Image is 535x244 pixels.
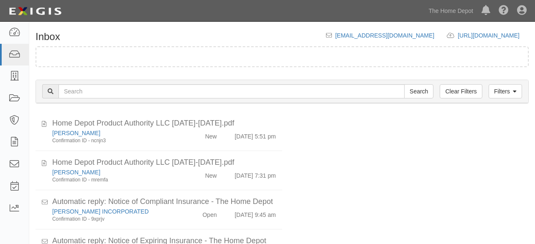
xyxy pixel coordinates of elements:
div: Open [202,207,217,219]
img: logo-5460c22ac91f19d4615b14bd174203de0afe785f0fc80cf4dbbc73dc1793850b.png [6,4,64,19]
a: The Home Depot [424,3,477,19]
div: New [205,168,217,180]
div: Confirmation ID - ncnjn3 [52,137,178,144]
i: Help Center - Complianz [499,6,509,16]
div: Confirmation ID - mremfa [52,176,178,184]
a: [EMAIL_ADDRESS][DOMAIN_NAME] [335,32,434,39]
a: [PERSON_NAME] INCORPORATED [52,208,149,215]
div: [DATE] 5:51 pm [234,129,276,141]
div: [DATE] 9:45 am [234,207,276,219]
a: [PERSON_NAME] [52,169,100,176]
div: Automatic reply: Notice of Compliant Insurance - The Home Depot [52,196,276,207]
a: [URL][DOMAIN_NAME] [458,32,529,39]
a: Filters [489,84,522,98]
h1: Inbox [36,31,60,42]
div: [DATE] 7:31 pm [234,168,276,180]
input: Search [404,84,433,98]
div: BARRETTE [52,129,178,137]
div: BARRETTE [52,168,178,176]
div: New [205,129,217,141]
a: Clear Filters [440,84,482,98]
a: [PERSON_NAME] [52,130,100,136]
div: Home Depot Product Authority LLC 2025-2026.pdf [52,118,276,129]
input: Search [59,84,405,98]
div: Home Depot Product Authority LLC 2025-2026.pdf [52,157,276,168]
div: Confirmation ID - 9xprjv [52,216,178,223]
